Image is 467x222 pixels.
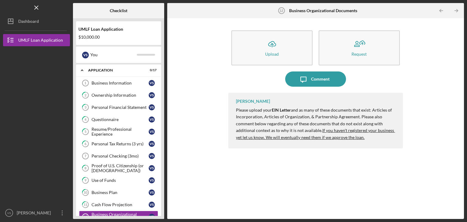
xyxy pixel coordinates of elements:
[79,89,158,101] a: 2Ownership InformationVS
[92,105,149,110] div: Personal Financial Statement
[236,99,270,104] div: [PERSON_NAME]
[7,211,11,215] text: VS
[3,207,70,219] button: VS[PERSON_NAME]
[149,214,155,220] div: V S
[79,126,158,138] a: 5Resume/Professional ExperienceVS
[92,93,149,98] div: Ownership Information
[149,165,155,171] div: V S
[319,30,400,65] button: Request
[236,128,395,140] u: If you haven't registered your business yet let us know. We will eventually need them if we appro...
[79,162,158,174] a: 8Proof of U.S. Citizenship (or [DEMOGRAPHIC_DATA])VS
[92,154,149,158] div: Personal Checking (3mo)
[85,106,86,109] tspan: 3
[149,141,155,147] div: V S
[85,142,87,146] tspan: 6
[149,80,155,86] div: V S
[285,71,346,87] button: Comment
[79,77,158,89] a: 1Business InformationVS
[83,215,87,219] tspan: 12
[85,154,86,158] tspan: 7
[85,179,87,182] tspan: 9
[79,101,158,113] a: 3Personal Financial StatementVS
[149,104,155,110] div: V S
[92,81,149,85] div: Business Information
[79,150,158,162] a: 7Personal Checking (3mo)VS
[146,68,157,72] div: 0 / 17
[272,107,291,113] strong: EIN Letter
[82,52,89,58] div: V S
[279,9,283,12] tspan: 12
[78,35,159,40] div: $10,000.00
[85,93,86,97] tspan: 2
[84,203,87,207] tspan: 11
[84,191,88,195] tspan: 10
[149,92,155,98] div: V S
[92,202,149,207] div: Cash Flow Projection
[149,153,155,159] div: V S
[79,113,158,126] a: 4QuestionnaireVS
[92,127,149,137] div: Resume/Professional Experience
[149,202,155,208] div: V S
[79,186,158,199] a: 10Business PlanVS
[79,199,158,211] a: 11Cash Flow ProjectionVS
[88,68,141,72] div: Application
[92,141,149,146] div: Personal Tax Returns (3 yrs)
[149,177,155,183] div: V S
[92,163,149,173] div: Proof of U.S. Citizenship (or [DEMOGRAPHIC_DATA])
[85,130,86,134] tspan: 5
[92,212,149,222] div: Business Organizational Documents
[15,207,55,220] div: [PERSON_NAME]
[149,189,155,196] div: V S
[79,174,158,186] a: 9Use of FundsVS
[92,178,149,183] div: Use of Funds
[289,8,357,13] b: Business Organizational Documents
[18,34,63,48] div: UMLF Loan Application
[351,52,367,56] div: Request
[92,117,149,122] div: Questionnaire
[92,190,149,195] div: Business Plan
[149,116,155,123] div: V S
[3,34,70,46] button: UMLF Loan Application
[311,71,330,87] div: Comment
[78,27,159,32] div: UMLF Loan Application
[79,138,158,150] a: 6Personal Tax Returns (3 yrs)VS
[85,118,87,122] tspan: 4
[90,50,137,60] div: You
[110,8,127,13] b: Checklist
[231,30,313,65] button: Upload
[236,107,397,141] p: Please upload your and as many of these documents that exist: Articles of Incorporation, Articles...
[149,129,155,135] div: V S
[85,166,86,170] tspan: 8
[85,81,86,85] tspan: 1
[265,52,279,56] div: Upload
[3,15,70,27] button: Dashboard
[18,15,39,29] div: Dashboard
